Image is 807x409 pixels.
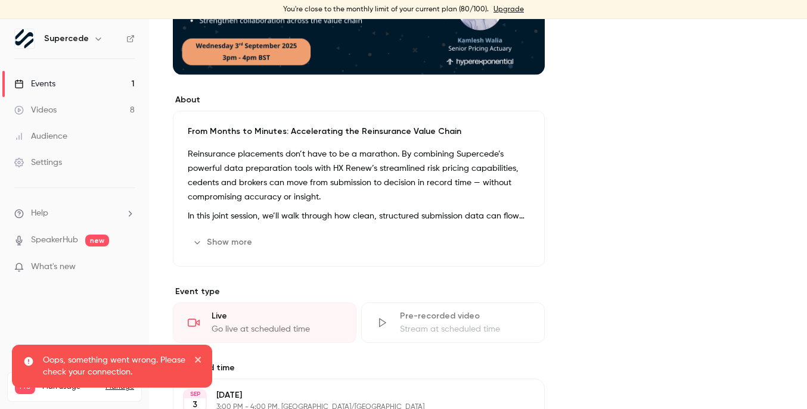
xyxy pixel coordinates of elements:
[120,262,135,273] iframe: Noticeable Trigger
[188,126,530,138] p: From Months to Minutes: Accelerating the Reinsurance Value Chain
[188,147,530,204] p: Reinsurance placements don’t have to be a marathon. By combining Supercede’s powerful data prepar...
[14,130,67,142] div: Audience
[188,233,259,252] button: Show more
[44,33,89,45] h6: Supercede
[14,78,55,90] div: Events
[194,354,203,369] button: close
[212,323,342,335] div: Go live at scheduled time
[31,261,76,273] span: What's new
[14,207,135,220] li: help-dropdown-opener
[212,310,342,322] div: Live
[173,362,545,374] label: Date and time
[361,302,545,343] div: Pre-recorded videoStream at scheduled time
[15,29,34,48] img: Supercede
[400,310,530,322] div: Pre-recorded video
[173,94,545,106] label: About
[31,234,78,246] a: SpeakerHub
[14,104,57,116] div: Videos
[173,302,356,343] div: LiveGo live at scheduled time
[216,389,482,401] p: [DATE]
[14,157,62,168] div: Settings
[493,5,524,14] a: Upgrade
[43,354,186,378] p: Oops, something went wrong. Please check your connection.
[400,323,530,335] div: Stream at scheduled time
[31,207,48,220] span: Help
[188,209,530,223] p: In this joint session, we’ll walk through how clean, structured submission data can flow seamless...
[85,235,109,246] span: new
[173,286,545,298] p: Event type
